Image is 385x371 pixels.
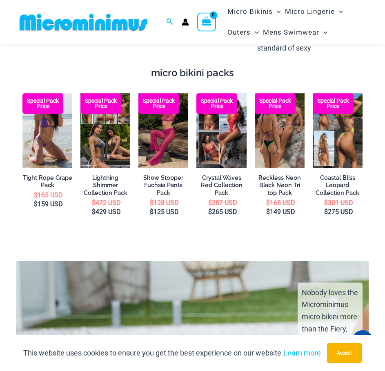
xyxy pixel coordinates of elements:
[285,1,335,22] span: Micro Lingerie
[22,67,363,79] h4: micro bikini packs
[313,93,363,168] a: Coastal Bliss Leopard Sunset Collection Pack C Coastal Bliss Leopard Sunset Collection Pack BCoas...
[22,93,72,168] a: Tight Rope Grape 319 Tri Top 4212 Micro Bottom 02 Tight Rope Grape 319 Tri Top 4212 Micro Bottom ...
[196,93,246,168] a: Collection Pack Crystal Waves 305 Tri Top 4149 Thong 01Crystal Waves 305 Tri Top 4149 Thong 01
[313,98,354,109] b: Special Pack Price
[225,1,283,22] a: Micro BikinisMenu ToggleMenu Toggle
[16,13,151,31] img: MM SHOP LOGO FLAT
[208,208,237,216] bdi: 265 USD
[22,98,63,109] b: Special Pack Price
[166,17,174,27] a: Search icon link
[324,208,328,216] span: $
[196,174,246,197] a: Crystal Waves Red Collection Pack
[34,200,38,208] span: $
[22,174,72,189] a: Tight Rope Grape Pack
[80,93,130,168] img: Lightning Shimmer Collection
[324,208,353,216] bdi: 275 USD
[335,1,343,22] span: Menu Toggle
[313,93,363,168] img: Coastal Bliss Leopard Sunset Collection Pack B
[273,1,281,22] span: Menu Toggle
[266,199,270,207] span: $
[255,93,305,168] img: Tri Top Pack
[327,343,362,363] button: Accept
[80,174,130,197] a: Lightning Shimmer Collection Pack
[283,349,321,357] a: Learn more
[138,93,188,168] a: Show Stopper Fuchsia 366 Top 5007 pants 05v2 Show Stopper Fuchsia 366 Top 5007 pants 04Show Stopp...
[23,347,321,359] p: This website uses cookies to ensure you get the best experience on our website.
[80,98,121,109] b: Special Pack Price
[208,199,237,207] bdi: 287 USD
[34,200,63,208] bdi: 159 USD
[150,208,179,216] bdi: 125 USD
[313,174,363,197] a: Coastal Bliss Leopard Collection Pack
[80,93,130,168] a: Lightning Shimmer Collection Lightning Shimmer Ocean Shimmer 317 Tri Top 469 Thong 08Lightning Sh...
[227,1,273,22] span: Micro Bikinis
[266,199,295,207] bdi: 165 USD
[150,208,154,216] span: $
[92,199,121,207] bdi: 472 USD
[208,199,212,207] span: $
[22,93,72,168] img: Tight Rope Grape 319 Tri Top 4212 Micro Bottom 02
[92,208,121,216] bdi: 429 USD
[255,93,305,168] a: Tri Top Pack Bottoms BBottoms B
[150,199,179,207] bdi: 128 USD
[182,18,189,26] a: Account icon link
[324,199,353,207] bdi: 301 USD
[261,22,329,43] a: Mens SwimwearMenu ToggleMenu Toggle
[263,22,319,43] span: Mens Swimwear
[266,208,295,216] bdi: 149 USD
[225,22,261,43] a: OutersMenu ToggleMenu Toggle
[138,174,188,197] a: Show Stopper Fuchsia Pants Pack
[138,93,188,168] img: Show Stopper Fuchsia 366 Top 5007 pants 05v2
[34,191,38,199] span: $
[150,199,154,207] span: $
[266,208,270,216] span: $
[324,199,328,207] span: $
[283,1,345,22] a: Micro LingerieMenu ToggleMenu Toggle
[197,13,216,31] a: View Shopping Cart, empty
[34,191,63,199] bdi: 165 USD
[208,208,212,216] span: $
[138,98,179,109] b: Special Pack Price
[92,208,96,216] span: $
[255,98,296,109] b: Special Pack Price
[255,174,305,197] a: Reckless Neon Black Neon Tri top Pack
[251,22,259,43] span: Menu Toggle
[196,98,237,109] b: Special Pack Price
[227,22,251,43] span: Outers
[196,93,246,168] img: Collection Pack
[92,199,96,207] span: $
[319,22,327,43] span: Menu Toggle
